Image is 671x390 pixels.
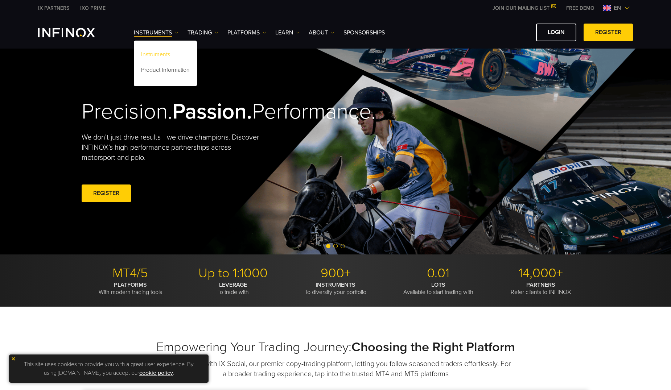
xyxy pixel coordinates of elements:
p: MT4/5 [82,265,179,281]
a: LOGIN [536,24,576,41]
p: Up to 1:1000 [184,265,281,281]
h2: Empowering Your Trading Journey: [82,339,589,355]
a: ABOUT [309,28,334,37]
p: 0.01 [390,265,487,281]
img: yellow close icon [11,356,16,361]
p: Refer clients to INFINOX [492,281,589,296]
p: This site uses cookies to provide you with a great user experience. By using [DOMAIN_NAME], you a... [13,358,205,379]
a: SPONSORSHIPS [343,28,385,37]
strong: Passion. [172,99,252,125]
strong: LEVERAGE [219,281,247,289]
p: To trade with [184,281,281,296]
strong: PARTNERS [526,281,555,289]
a: INFINOX [33,4,75,12]
p: To diversify your portfolio [287,281,384,296]
a: TRADING [188,28,218,37]
p: 900+ [287,265,384,281]
span: Go to slide 2 [333,244,338,248]
a: PLATFORMS [227,28,266,37]
a: Learn [275,28,300,37]
a: REGISTER [82,184,131,202]
span: Go to slide 1 [326,244,330,248]
strong: PLATFORMS [114,281,147,289]
strong: LOTS [431,281,445,289]
p: Trade smarter with IX Social, our premier copy-trading platform, letting you follow seasoned trad... [160,359,511,379]
span: en [611,4,624,12]
a: Instruments [134,28,178,37]
a: REGISTER [584,24,633,41]
a: Product Information [134,63,197,79]
p: 14,000+ [492,265,589,281]
p: We don't just drive results—we drive champions. Discover INFINOX’s high-performance partnerships ... [82,132,264,163]
a: INFINOX Logo [38,28,112,37]
a: JOIN OUR MAILING LIST [487,5,561,11]
strong: Choosing the Right Platform [351,339,515,355]
strong: INSTRUMENTS [316,281,355,289]
p: Available to start trading with [390,281,487,296]
a: cookie policy [139,369,173,377]
span: Go to slide 3 [341,244,345,248]
h2: Precision. Performance. [82,99,310,125]
a: INFINOX [75,4,111,12]
a: Instruments [134,48,197,63]
a: INFINOX MENU [561,4,600,12]
p: With modern trading tools [82,281,179,296]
